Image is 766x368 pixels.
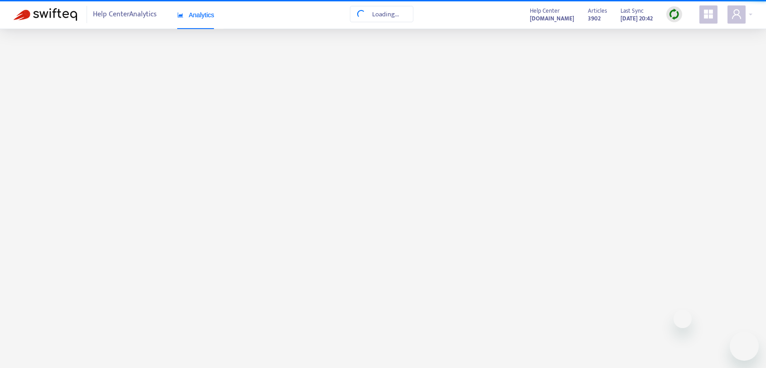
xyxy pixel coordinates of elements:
strong: 3902 [588,14,601,24]
iframe: Button to launch messaging window [730,332,759,361]
img: Swifteq [14,8,77,21]
span: Analytics [177,11,214,19]
strong: [DATE] 20:42 [621,14,653,24]
span: Help Center [530,6,560,16]
strong: [DOMAIN_NAME] [530,14,574,24]
img: sync.dc5367851b00ba804db3.png [669,9,680,20]
span: area-chart [177,12,184,18]
span: appstore [703,9,714,20]
iframe: Close message [674,310,692,328]
span: Help Center Analytics [93,6,157,23]
span: Articles [588,6,607,16]
span: user [731,9,742,20]
span: Last Sync [621,6,644,16]
a: [DOMAIN_NAME] [530,13,574,24]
